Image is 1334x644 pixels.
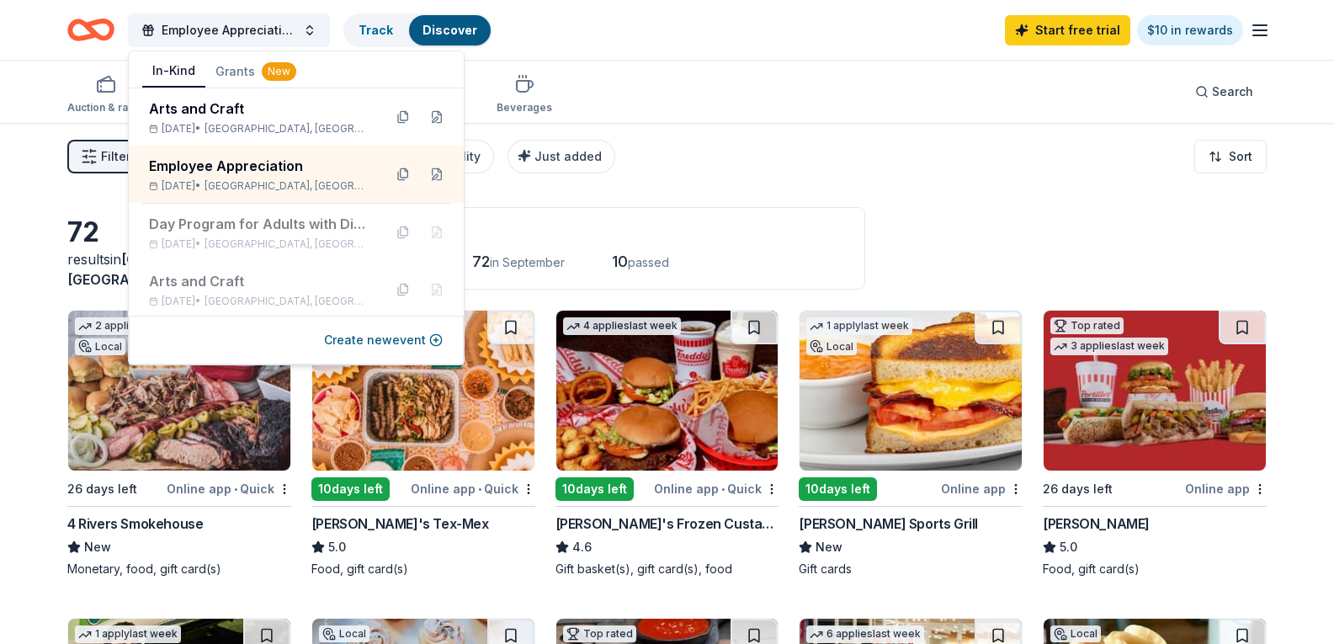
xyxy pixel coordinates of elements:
[205,237,369,251] span: [GEOGRAPHIC_DATA], [GEOGRAPHIC_DATA]
[497,101,552,114] div: Beverages
[67,216,291,249] div: 72
[1043,310,1267,577] a: Image for Portillo'sTop rated3 applieslast week26 days leftOnline app[PERSON_NAME]5.0Food, gift c...
[563,317,681,335] div: 4 applies last week
[534,149,602,163] span: Just added
[312,311,534,471] img: Image for Chuy's Tex-Mex
[1212,82,1253,102] span: Search
[75,317,193,335] div: 2 applies last week
[654,478,779,499] div: Online app Quick
[1043,561,1267,577] div: Food, gift card(s)
[84,537,111,557] span: New
[67,101,144,114] div: Auction & raffle
[149,156,369,176] div: Employee Appreciation
[800,311,1022,471] img: Image for Duffy's Sports Grill
[1182,75,1267,109] button: Search
[472,253,490,270] span: 72
[1005,15,1130,45] a: Start free trial
[799,477,877,501] div: 10 days left
[149,214,369,234] div: Day Program for Adults with Disabilities
[324,330,443,350] button: Create newevent
[149,237,369,251] div: [DATE] •
[1050,625,1101,642] div: Local
[205,122,369,136] span: [GEOGRAPHIC_DATA], [GEOGRAPHIC_DATA]
[555,477,634,501] div: 10 days left
[68,311,290,471] img: Image for 4 Rivers Smokehouse
[1050,317,1124,334] div: Top rated
[1137,15,1243,45] a: $10 in rewards
[343,13,492,47] button: TrackDiscover
[806,317,912,335] div: 1 apply last week
[167,478,291,499] div: Online app Quick
[162,20,296,40] span: Employee Appreciation
[555,514,779,534] div: [PERSON_NAME]'s Frozen Custard & Steakburgers
[75,625,181,643] div: 1 apply last week
[67,10,114,50] a: Home
[205,179,369,193] span: [GEOGRAPHIC_DATA], [GEOGRAPHIC_DATA]
[612,253,628,270] span: 10
[1194,140,1267,173] button: Sort
[67,249,291,290] div: results
[478,482,481,496] span: •
[799,310,1023,577] a: Image for Duffy's Sports Grill1 applylast weekLocal10days leftOnline app[PERSON_NAME] Sports Gril...
[1060,537,1077,557] span: 5.0
[262,62,296,81] div: New
[806,625,924,643] div: 6 applies last week
[555,561,779,577] div: Gift basket(s), gift card(s), food
[1050,338,1168,355] div: 3 applies last week
[1185,478,1267,499] div: Online app
[149,179,369,193] div: [DATE] •
[67,514,203,534] div: 4 Rivers Smokehouse
[1043,514,1150,534] div: [PERSON_NAME]
[1229,146,1252,167] span: Sort
[941,478,1023,499] div: Online app
[319,625,369,642] div: Local
[67,67,144,123] button: Auction & raffle
[359,23,392,37] a: Track
[563,625,636,642] div: Top rated
[721,482,725,496] span: •
[806,338,857,355] div: Local
[128,13,330,47] button: Employee Appreciation
[799,561,1023,577] div: Gift cards
[328,537,346,557] span: 5.0
[572,537,592,557] span: 4.6
[311,514,489,534] div: [PERSON_NAME]'s Tex-Mex
[311,477,390,501] div: 10 days left
[411,478,535,499] div: Online app Quick
[332,221,844,242] div: Application deadlines
[205,56,306,87] button: Grants
[101,146,130,167] span: Filter
[816,537,842,557] span: New
[311,310,535,577] a: Image for Chuy's Tex-Mex4 applieslast week10days leftOnline app•Quick[PERSON_NAME]'s Tex-Mex5.0Fo...
[149,98,369,119] div: Arts and Craft
[234,482,237,496] span: •
[149,122,369,136] div: [DATE] •
[311,561,535,577] div: Food, gift card(s)
[555,310,779,577] a: Image for Freddy's Frozen Custard & Steakburgers4 applieslast week10days leftOnline app•Quick[PER...
[508,140,615,173] button: Just added
[67,479,137,499] div: 26 days left
[1044,311,1266,471] img: Image for Portillo's
[205,295,369,308] span: [GEOGRAPHIC_DATA], [GEOGRAPHIC_DATA]
[490,255,565,269] span: in September
[149,295,369,308] div: [DATE] •
[67,140,144,173] button: Filter2
[1043,479,1113,499] div: 26 days left
[67,561,291,577] div: Monetary, food, gift card(s)
[75,338,125,355] div: Local
[556,311,779,471] img: Image for Freddy's Frozen Custard & Steakburgers
[423,23,477,37] a: Discover
[142,56,205,88] button: In-Kind
[149,271,369,291] div: Arts and Craft
[799,514,978,534] div: [PERSON_NAME] Sports Grill
[67,310,291,577] a: Image for 4 Rivers Smokehouse2 applieslast weekLocal26 days leftOnline app•Quick4 Rivers Smokehou...
[497,67,552,123] button: Beverages
[628,255,669,269] span: passed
